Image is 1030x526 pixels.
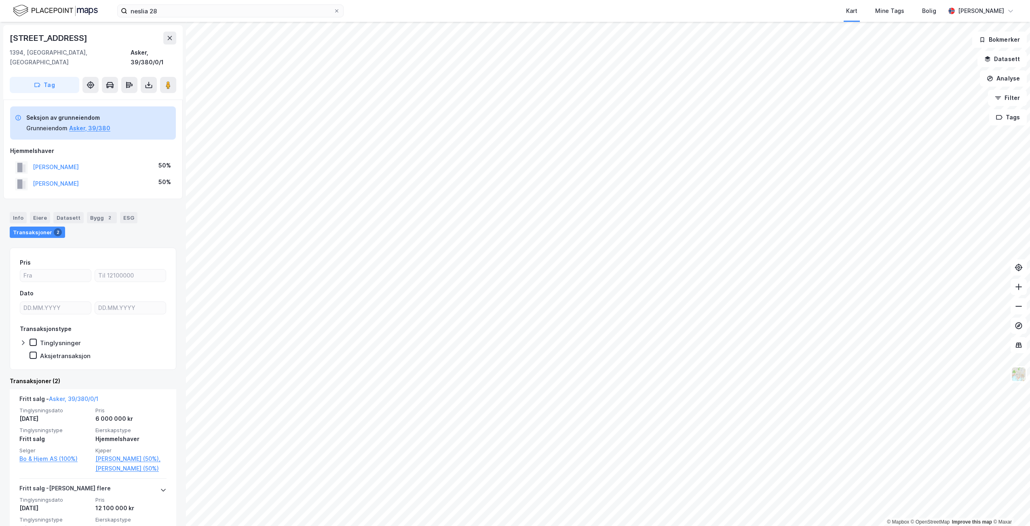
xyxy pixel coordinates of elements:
[95,407,167,414] span: Pris
[95,269,166,282] input: Til 12100000
[120,212,137,223] div: ESG
[20,302,91,314] input: DD.MM.YYYY
[95,414,167,424] div: 6 000 000 kr
[19,454,91,464] a: Bo & Hjem AS (100%)
[53,212,84,223] div: Datasett
[40,339,81,347] div: Tinglysninger
[158,161,171,170] div: 50%
[846,6,857,16] div: Kart
[20,324,72,334] div: Transaksjonstype
[54,228,62,236] div: 2
[158,177,171,187] div: 50%
[20,258,31,267] div: Pris
[10,227,65,238] div: Transaksjoner
[30,212,50,223] div: Eiere
[10,376,176,386] div: Transaksjoner (2)
[95,454,167,464] a: [PERSON_NAME] (50%),
[958,6,1004,16] div: [PERSON_NAME]
[19,503,91,513] div: [DATE]
[127,5,333,17] input: Søk på adresse, matrikkel, gårdeiere, leietakere eller personer
[20,269,91,282] input: Fra
[95,302,166,314] input: DD.MM.YYYY
[13,4,98,18] img: logo.f888ab2527a4732fd821a326f86c7f29.svg
[95,434,167,444] div: Hjemmelshaver
[19,414,91,424] div: [DATE]
[10,212,27,223] div: Info
[95,516,167,523] span: Eierskapstype
[887,519,909,525] a: Mapbox
[1011,367,1026,382] img: Z
[19,484,111,496] div: Fritt salg - [PERSON_NAME] flere
[95,464,167,473] a: [PERSON_NAME] (50%)
[19,447,91,454] span: Selger
[989,109,1027,125] button: Tags
[911,519,950,525] a: OpenStreetMap
[980,70,1027,87] button: Analyse
[26,123,68,133] div: Grunneiendom
[952,519,992,525] a: Improve this map
[922,6,936,16] div: Bolig
[19,516,91,523] span: Tinglysningstype
[972,32,1027,48] button: Bokmerker
[69,123,110,133] button: Asker, 39/380
[87,212,117,223] div: Bygg
[990,487,1030,526] div: Kontrollprogram for chat
[10,32,89,45] div: [STREET_ADDRESS]
[19,496,91,503] span: Tinglysningsdato
[977,51,1027,67] button: Datasett
[19,407,91,414] span: Tinglysningsdato
[988,90,1027,106] button: Filter
[19,434,91,444] div: Fritt salg
[20,288,34,298] div: Dato
[875,6,904,16] div: Mine Tags
[131,48,176,67] div: Asker, 39/380/0/1
[990,487,1030,526] iframe: Chat Widget
[95,503,167,513] div: 12 100 000 kr
[19,427,91,434] span: Tinglysningstype
[95,427,167,434] span: Eierskapstype
[95,496,167,503] span: Pris
[95,447,167,454] span: Kjøper
[26,113,110,123] div: Seksjon av grunneiendom
[106,214,114,222] div: 2
[10,146,176,156] div: Hjemmelshaver
[40,352,91,360] div: Aksjetransaksjon
[10,48,131,67] div: 1394, [GEOGRAPHIC_DATA], [GEOGRAPHIC_DATA]
[19,394,98,407] div: Fritt salg -
[49,395,98,402] a: Asker, 39/380/0/1
[10,77,79,93] button: Tag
